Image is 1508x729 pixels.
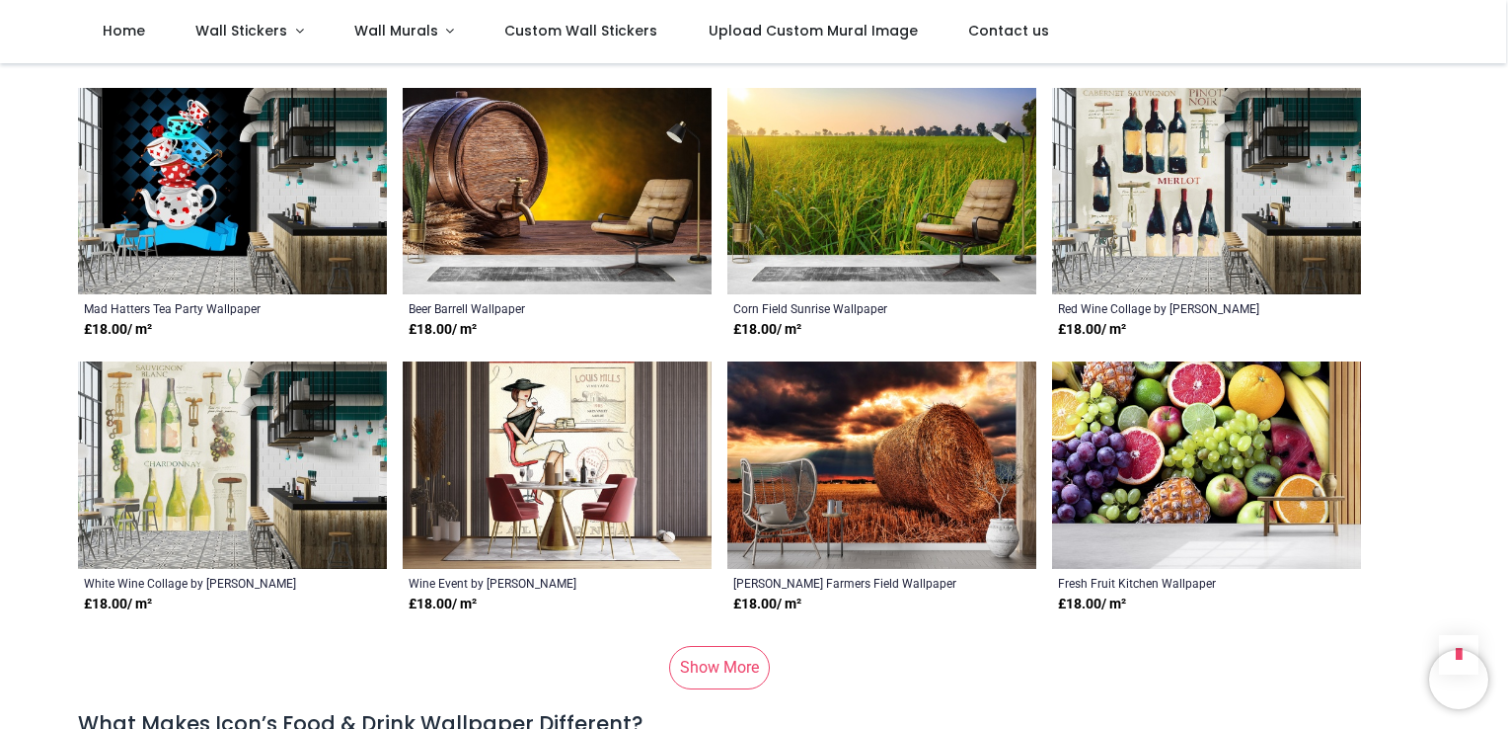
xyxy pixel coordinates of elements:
a: Beer Barrell Wallpaper [409,300,646,316]
img: Hay Bale Farmers Field Wall Mural Wallpaper [727,362,1036,569]
strong: £ 18.00 / m² [733,320,801,340]
a: Corn Field Sunrise Wallpaper [733,300,971,316]
a: Mad Hatters Tea Party Wallpaper [84,300,322,316]
a: [PERSON_NAME] Farmers Field Wallpaper [733,575,971,591]
strong: £ 18.00 / m² [1058,595,1126,614]
strong: £ 18.00 / m² [84,320,152,340]
strong: £ 18.00 / m² [84,595,152,614]
span: Upload Custom Mural Image [709,21,918,40]
img: Red Wine Collage Wall Mural by Michael Clark [1052,88,1361,295]
span: Wall Murals [354,21,438,40]
span: Home [103,21,145,40]
img: Fresh Fruit Kitchen Wall Mural Wallpaper - Mod2 [1052,362,1361,569]
span: Custom Wall Stickers [504,21,657,40]
img: Corn Field Sunrise Wall Mural Wallpaper [727,88,1036,295]
img: Mad Hatters Tea Party Wall Mural Wallpaper [78,88,387,295]
img: Wine Event Wall Mural by Andrea Laliberte [403,362,712,569]
iframe: Brevo live chat [1429,650,1488,709]
strong: £ 18.00 / m² [733,595,801,614]
img: White Wine Collage Wall Mural by Michael Clark [78,362,387,569]
img: Beer Barrell Wall Mural Wallpaper [403,88,712,295]
span: Contact us [968,21,1049,40]
strong: £ 18.00 / m² [409,320,477,340]
span: Wall Stickers [195,21,287,40]
a: Show More [669,646,770,689]
a: White Wine Collage by [PERSON_NAME] [84,575,322,591]
a: Wine Event by [PERSON_NAME] [409,575,646,591]
a: Fresh Fruit Kitchen Wallpaper [1058,575,1296,591]
a: Red Wine Collage by [PERSON_NAME] [1058,300,1296,316]
strong: £ 18.00 / m² [1058,320,1126,340]
strong: £ 18.00 / m² [409,595,477,614]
